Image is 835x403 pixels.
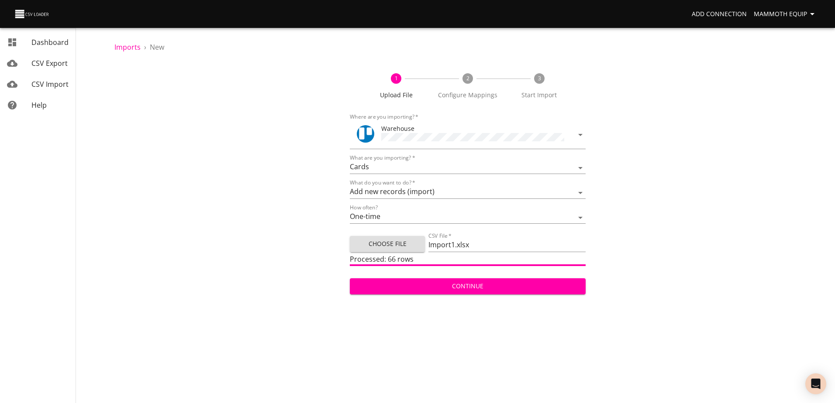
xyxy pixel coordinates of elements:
[31,38,69,47] span: Dashboard
[395,75,398,82] text: 1
[350,205,378,210] label: How often?
[150,42,164,52] span: New
[750,6,821,22] button: Mammoth Equip
[31,100,47,110] span: Help
[688,6,750,22] a: Add Connection
[538,75,541,82] text: 3
[350,236,425,252] button: Choose File
[114,42,141,52] a: Imports
[805,373,826,394] div: Open Intercom Messenger
[357,281,578,292] span: Continue
[350,180,415,185] label: What do you want to do?
[381,124,414,133] span: Warehouse
[350,254,414,264] span: Processed: 66 rows
[466,75,469,82] text: 2
[754,9,818,20] span: Mammoth Equip
[357,239,418,249] span: Choose File
[144,42,146,52] li: ›
[350,278,585,294] button: Continue
[31,79,69,89] span: CSV Import
[357,125,374,143] img: Trello
[350,114,418,120] label: Where are you importing?
[350,155,415,161] label: What are you importing?
[507,91,572,99] span: Start Import
[350,120,585,149] div: ToolWarehouse
[364,91,428,99] span: Upload File
[435,91,500,99] span: Configure Mappings
[31,58,68,68] span: CSV Export
[428,233,452,239] label: CSV File
[357,125,374,143] div: Tool
[14,8,51,20] img: CSV Loader
[692,9,747,20] span: Add Connection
